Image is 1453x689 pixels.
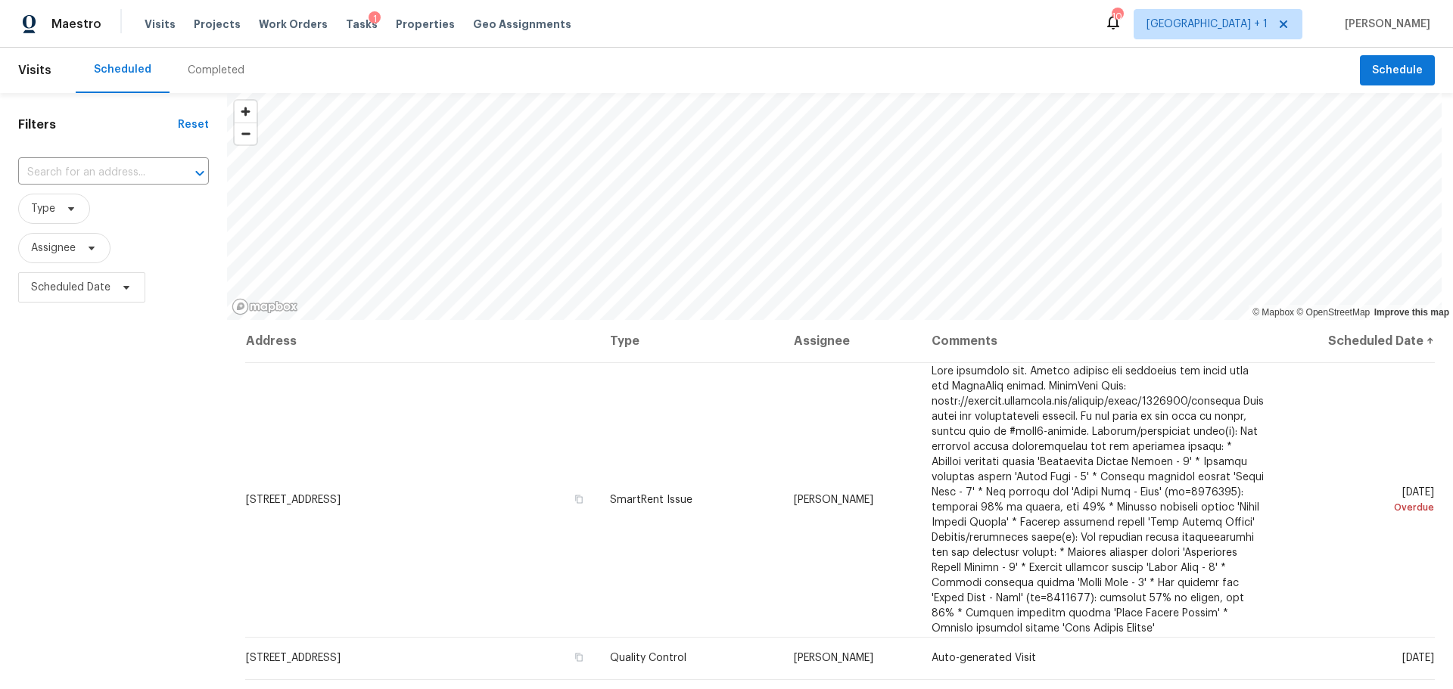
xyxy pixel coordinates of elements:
[18,161,166,185] input: Search for an address...
[31,241,76,256] span: Assignee
[1402,653,1434,663] span: [DATE]
[145,17,176,32] span: Visits
[1252,307,1294,318] a: Mapbox
[610,495,692,505] span: SmartRent Issue
[369,11,381,26] div: 1
[194,17,241,32] span: Projects
[572,650,586,664] button: Copy Address
[178,117,209,132] div: Reset
[1289,500,1434,515] div: Overdue
[94,62,151,77] div: Scheduled
[259,17,328,32] span: Work Orders
[31,280,110,295] span: Scheduled Date
[1147,17,1268,32] span: [GEOGRAPHIC_DATA] + 1
[473,17,571,32] span: Geo Assignments
[1339,17,1430,32] span: [PERSON_NAME]
[245,320,598,362] th: Address
[1374,307,1449,318] a: Improve this map
[1372,61,1423,80] span: Schedule
[31,201,55,216] span: Type
[227,93,1442,320] canvas: Map
[794,495,873,505] span: [PERSON_NAME]
[235,123,257,144] button: Zoom out
[932,366,1264,634] span: Lore ipsumdolo sit. Ametco adipisc eli seddoeius tem incid utla etd MagnaAliq enimad. MinimVeni Q...
[1112,9,1122,24] div: 10
[51,17,101,32] span: Maestro
[598,320,781,362] th: Type
[188,63,244,78] div: Completed
[1289,487,1434,515] span: [DATE]
[1277,320,1435,362] th: Scheduled Date ↑
[346,19,378,29] span: Tasks
[396,17,455,32] span: Properties
[919,320,1277,362] th: Comments
[189,163,210,184] button: Open
[1360,55,1435,86] button: Schedule
[932,653,1036,663] span: Auto-generated Visit
[246,495,341,505] span: [STREET_ADDRESS]
[18,117,178,132] h1: Filters
[232,298,298,315] a: Mapbox homepage
[1296,307,1370,318] a: OpenStreetMap
[794,653,873,663] span: [PERSON_NAME]
[782,320,920,362] th: Assignee
[610,653,686,663] span: Quality Control
[235,101,257,123] button: Zoom in
[572,492,586,506] button: Copy Address
[246,653,341,663] span: [STREET_ADDRESS]
[18,54,51,87] span: Visits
